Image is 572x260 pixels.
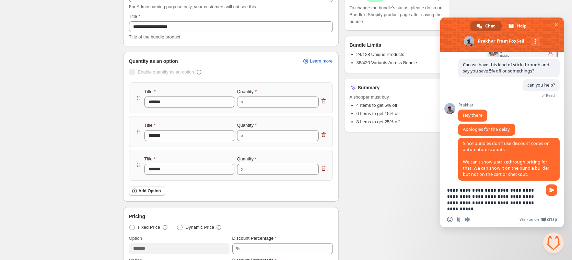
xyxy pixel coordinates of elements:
[357,118,444,125] li: 8 Items to get 25% off
[520,217,539,222] span: We run on
[129,13,140,20] label: Title
[138,69,194,75] span: Enable quantity as an option
[463,112,482,118] span: Hey there
[547,217,557,222] span: Crisp
[298,56,337,66] a: Learn more
[241,166,244,173] div: x
[458,103,487,108] span: Prakhar
[129,235,142,242] label: Option
[129,34,180,39] span: Title of the bundle product
[463,62,549,74] span: Can we have this kind of stick through and say you save 5% off or somethings?
[470,21,502,31] div: Chat
[517,21,527,31] span: Help
[129,58,178,65] span: Quantity as an option
[546,93,555,98] span: Read
[241,99,244,105] div: x
[129,4,256,9] span: For Admin naming purpose only, your customers will not see this
[310,58,332,64] span: Learn more
[552,21,560,28] span: Close chat
[144,156,156,162] label: Title
[456,217,462,222] span: Send a file
[139,188,161,194] span: Add Option
[129,186,165,196] button: Add Option
[350,94,444,101] span: A shopper must buy
[237,88,257,95] label: Quantity
[520,217,557,222] a: We run onCrisp
[502,21,534,31] div: Help
[357,102,444,109] li: 4 Items to get 5% off
[543,233,564,253] div: Close chat
[485,21,495,31] span: Chat
[186,224,214,231] span: Dynamic Price
[129,213,145,220] span: Pricing
[358,84,380,91] h3: Summary
[527,82,555,88] span: can you help?
[350,4,444,25] span: To change the bundle's status, please do so on Bundle's Shopify product page after saving the bundle
[546,184,557,196] span: Send
[465,217,470,222] span: Audio message
[447,217,453,222] span: Insert an emoji
[357,60,417,65] span: 38/420 Variants Across Bundle
[237,156,257,162] label: Quantity
[236,245,241,252] div: %
[144,88,156,95] label: Title
[357,110,444,117] li: 6 Items to get 15% off
[237,122,257,129] label: Quantity
[144,122,156,129] label: Title
[447,187,542,212] textarea: Compose your message...
[357,52,404,57] span: 24/128 Unique Products
[241,132,244,139] div: x
[232,235,277,242] label: Discount Percentage
[463,126,511,132] span: Apologies for the delay.
[138,224,160,231] span: Fixed Price
[350,42,382,48] h3: Bundle Limits
[463,140,549,177] span: Since bundles don’t use discount codes or automatic discounts. We can’t show a strikethrough pric...
[531,37,540,46] div: More channels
